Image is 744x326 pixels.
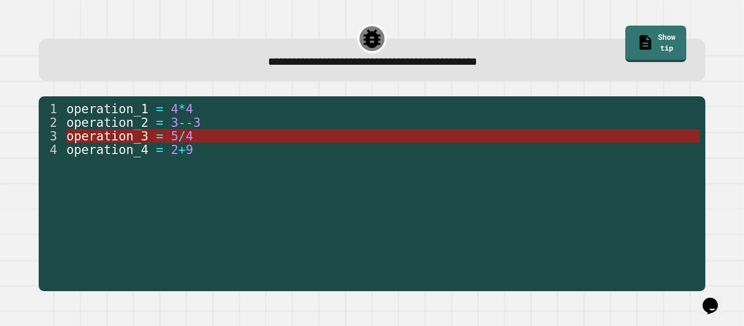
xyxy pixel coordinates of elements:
span: 4 [171,102,179,116]
span: 3 [193,115,201,130]
span: 4 [186,129,193,143]
span: operation_3 [66,129,149,143]
span: = [156,129,163,143]
span: = [156,143,163,157]
iframe: chat widget [698,282,733,315]
span: 4 [186,102,193,116]
span: operation_1 [66,102,149,116]
div: 4 [39,143,64,156]
span: operation_4 [66,143,149,157]
span: = [156,102,163,116]
span: / [178,129,186,143]
span: -- [178,115,193,130]
span: operation_2 [66,115,149,130]
span: 2 [171,143,179,157]
span: = [156,115,163,130]
span: + [178,143,186,157]
span: 9 [186,143,193,157]
span: 3 [171,115,179,130]
div: 3 [39,129,64,143]
div: 2 [39,115,64,129]
div: 1 [39,102,64,115]
a: Show tip [625,26,686,62]
span: 5 [171,129,179,143]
